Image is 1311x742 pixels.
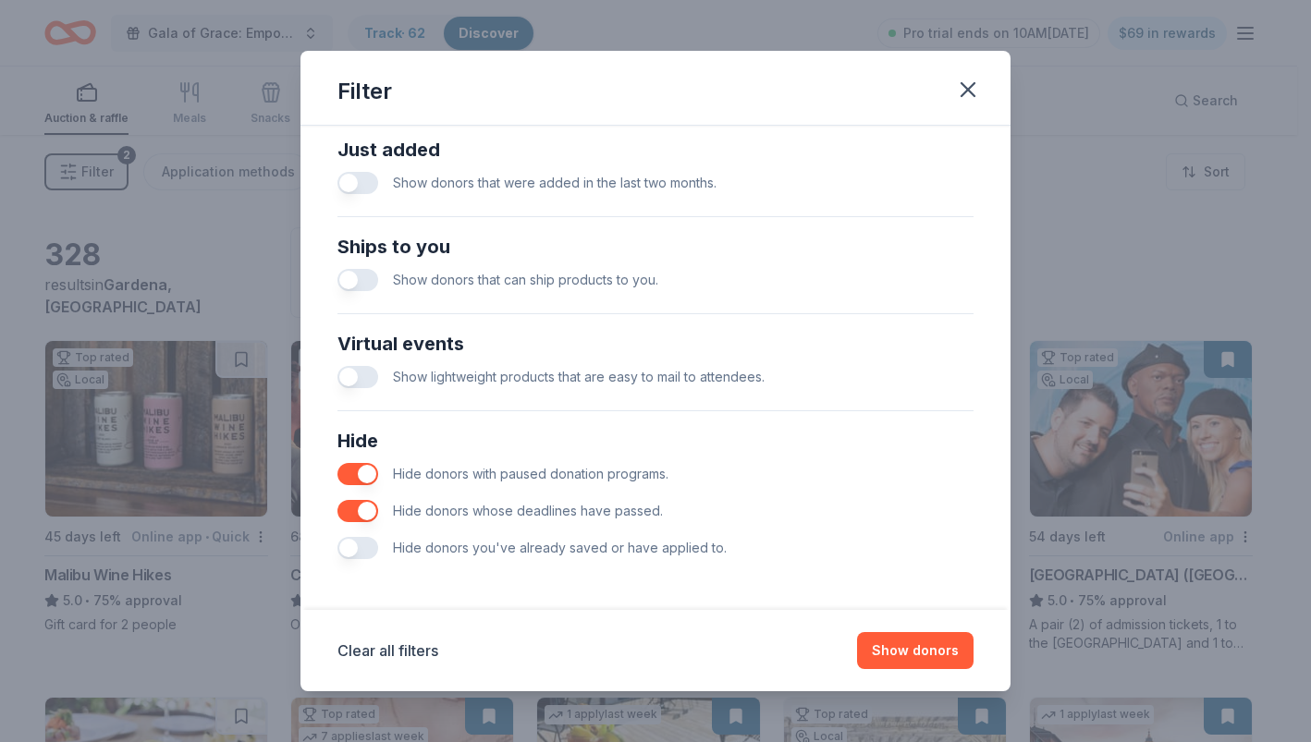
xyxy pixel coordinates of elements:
[337,77,392,106] div: Filter
[393,503,663,518] span: Hide donors whose deadlines have passed.
[337,639,438,662] button: Clear all filters
[857,632,974,669] button: Show donors
[393,540,727,555] span: Hide donors you've already saved or have applied to.
[393,466,668,481] span: Hide donors with paused donation programs.
[337,232,974,262] div: Ships to you
[337,329,974,359] div: Virtual events
[337,135,974,164] div: Just added
[337,426,974,456] div: Hide
[393,272,658,287] span: Show donors that can ship products to you.
[393,369,765,384] span: Show lightweight products that are easy to mail to attendees.
[393,175,717,190] span: Show donors that were added in the last two months.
